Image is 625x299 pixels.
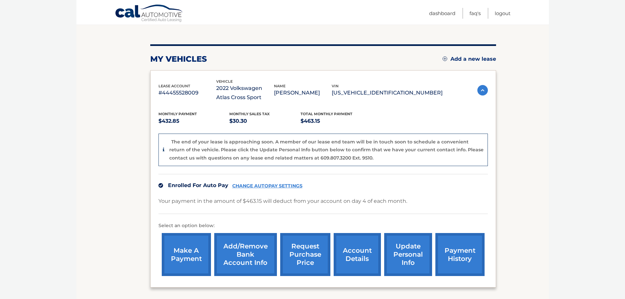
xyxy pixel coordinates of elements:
[158,183,163,188] img: check.svg
[115,4,184,23] a: Cal Automotive
[332,88,443,97] p: [US_VEHICLE_IDENTIFICATION_NUMBER]
[158,117,230,126] p: $432.85
[274,88,332,97] p: [PERSON_NAME]
[158,112,197,116] span: Monthly Payment
[232,183,302,189] a: CHANGE AUTOPAY SETTINGS
[435,233,485,276] a: payment history
[274,84,285,88] span: name
[158,222,488,230] p: Select an option below:
[216,84,274,102] p: 2022 Volkswagen Atlas Cross Sport
[469,8,481,19] a: FAQ's
[477,85,488,96] img: accordion-active.svg
[495,8,510,19] a: Logout
[443,56,447,61] img: add.svg
[158,88,216,97] p: #44455528009
[168,182,228,188] span: Enrolled For Auto Pay
[301,112,352,116] span: Total Monthly Payment
[443,56,496,62] a: Add a new lease
[169,139,484,161] p: The end of your lease is approaching soon. A member of our lease end team will be in touch soon t...
[332,84,339,88] span: vin
[334,233,381,276] a: account details
[229,117,301,126] p: $30.30
[158,197,407,206] p: Your payment in the amount of $463.15 will deduct from your account on day 4 of each month.
[214,233,277,276] a: Add/Remove bank account info
[150,54,207,64] h2: my vehicles
[280,233,330,276] a: request purchase price
[229,112,270,116] span: Monthly sales Tax
[384,233,432,276] a: update personal info
[429,8,455,19] a: Dashboard
[162,233,211,276] a: make a payment
[301,117,372,126] p: $463.15
[216,79,233,84] span: vehicle
[158,84,190,88] span: lease account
